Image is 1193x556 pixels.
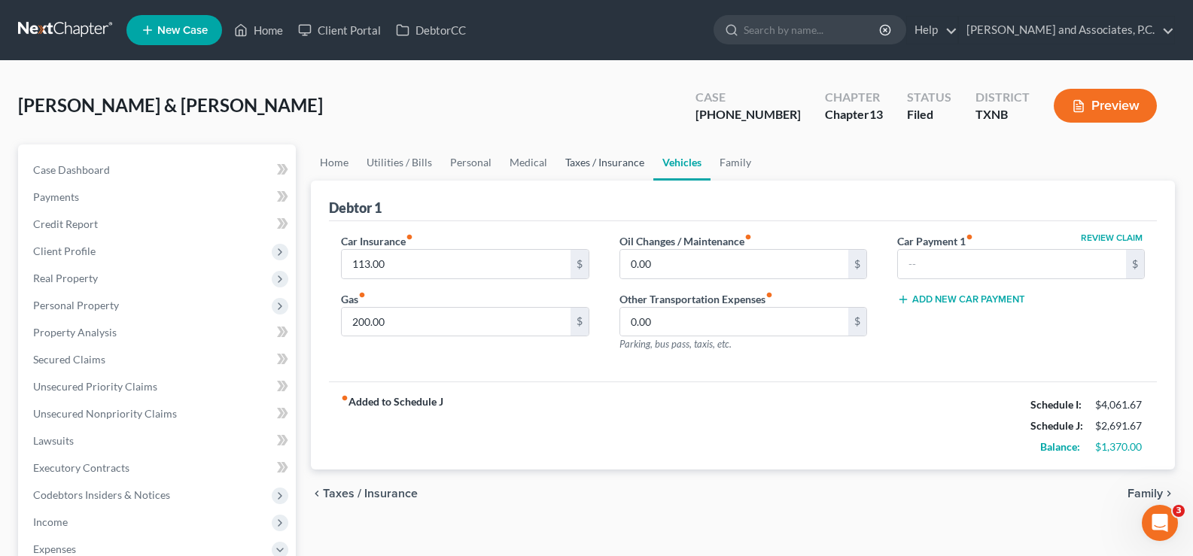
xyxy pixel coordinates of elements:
[869,107,883,121] span: 13
[358,144,441,181] a: Utilities / Bills
[571,250,589,278] div: $
[21,211,296,238] a: Credit Report
[744,16,881,44] input: Search by name...
[571,308,589,336] div: $
[33,488,170,501] span: Codebtors Insiders & Notices
[21,400,296,427] a: Unsecured Nonpriority Claims
[695,89,801,106] div: Case
[227,17,291,44] a: Home
[898,250,1126,278] input: --
[33,272,98,284] span: Real Property
[441,144,501,181] a: Personal
[695,106,801,123] div: [PHONE_NUMBER]
[1128,488,1175,500] button: Family chevron_right
[907,106,951,123] div: Filed
[619,338,732,350] span: Parking, bus pass, taxis, etc.
[1173,505,1185,517] span: 3
[33,299,119,311] span: Personal Property
[1030,419,1083,432] strong: Schedule J:
[406,233,413,241] i: fiber_manual_record
[311,488,418,500] button: chevron_left Taxes / Insurance
[341,394,348,402] i: fiber_manual_record
[33,380,157,393] span: Unsecured Priority Claims
[1030,398,1082,411] strong: Schedule I:
[711,144,760,181] a: Family
[33,245,96,257] span: Client Profile
[619,233,752,249] label: Oil Changes / Maintenance
[620,308,848,336] input: --
[33,163,110,176] span: Case Dashboard
[21,346,296,373] a: Secured Claims
[1126,250,1144,278] div: $
[21,184,296,211] a: Payments
[975,89,1030,106] div: District
[21,156,296,184] a: Case Dashboard
[341,291,366,307] label: Gas
[907,17,957,44] a: Help
[341,233,413,249] label: Car Insurance
[33,434,74,447] span: Lawsuits
[33,217,98,230] span: Credit Report
[620,250,848,278] input: --
[388,17,473,44] a: DebtorCC
[825,89,883,106] div: Chapter
[501,144,556,181] a: Medical
[556,144,653,181] a: Taxes / Insurance
[323,488,418,500] span: Taxes / Insurance
[21,454,296,482] a: Executory Contracts
[21,319,296,346] a: Property Analysis
[342,308,570,336] input: --
[848,250,866,278] div: $
[1128,488,1163,500] span: Family
[33,542,76,555] span: Expenses
[848,308,866,336] div: $
[975,106,1030,123] div: TXNB
[1142,505,1178,541] iframe: Intercom live chat
[1095,397,1145,412] div: $4,061.67
[157,25,208,36] span: New Case
[21,373,296,400] a: Unsecured Priority Claims
[1163,488,1175,500] i: chevron_right
[966,233,973,241] i: fiber_manual_record
[653,144,711,181] a: Vehicles
[1095,439,1145,454] div: $1,370.00
[358,291,366,299] i: fiber_manual_record
[907,89,951,106] div: Status
[342,250,570,278] input: --
[1054,89,1157,123] button: Preview
[33,326,117,339] span: Property Analysis
[825,106,883,123] div: Chapter
[765,291,773,299] i: fiber_manual_record
[897,233,973,249] label: Car Payment 1
[33,190,79,203] span: Payments
[744,233,752,241] i: fiber_manual_record
[619,291,773,307] label: Other Transportation Expenses
[959,17,1174,44] a: [PERSON_NAME] and Associates, P.C.
[897,293,1025,305] button: Add New Car Payment
[18,94,323,116] span: [PERSON_NAME] & [PERSON_NAME]
[311,488,323,500] i: chevron_left
[291,17,388,44] a: Client Portal
[21,427,296,454] a: Lawsuits
[33,461,129,474] span: Executory Contracts
[311,144,358,181] a: Home
[33,515,68,528] span: Income
[1079,233,1145,242] button: Review Claim
[33,407,177,420] span: Unsecured Nonpriority Claims
[329,199,382,217] div: Debtor 1
[33,353,105,366] span: Secured Claims
[1095,418,1145,433] div: $2,691.67
[1040,440,1080,453] strong: Balance:
[341,394,443,457] strong: Added to Schedule J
